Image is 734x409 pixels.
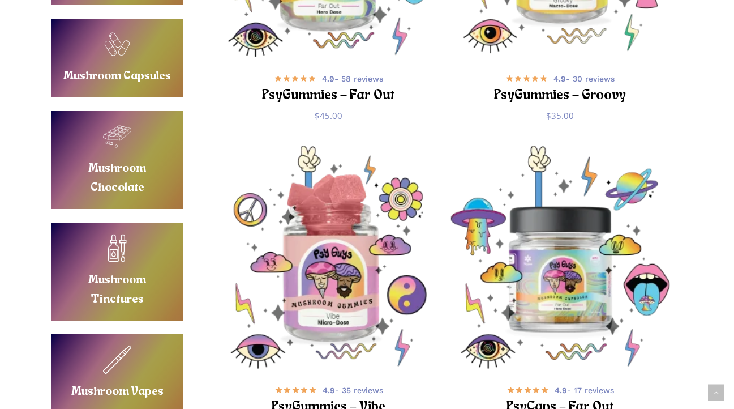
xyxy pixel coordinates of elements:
span: $ [315,110,320,121]
span: - 35 reviews [323,385,383,396]
b: 4.9 [323,386,335,395]
span: - 30 reviews [553,73,615,84]
h2: PsyGummies – Groovy [463,86,658,106]
img: Psychedelic mushroom gummies with vibrant icons and symbols. [217,146,440,369]
a: 4.9- 58 reviews PsyGummies – Far Out [231,71,426,101]
bdi: 35.00 [546,110,574,121]
a: 4.9- 30 reviews PsyGummies – Groovy [463,71,658,101]
span: - 17 reviews [555,385,614,396]
bdi: 45.00 [315,110,342,121]
h2: PsyGummies – Far Out [231,86,426,106]
b: 4.9 [322,74,334,83]
a: PsyCaps - Far Out [449,146,672,369]
span: $ [546,110,551,121]
span: - 58 reviews [322,73,383,84]
b: 4.9 [553,74,566,83]
a: PsyGummies - Vibe [217,146,440,369]
a: Back to top [708,385,724,401]
img: Psychedelic mushroom capsules with colorful illustrations. [449,146,672,369]
b: 4.9 [555,386,567,395]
